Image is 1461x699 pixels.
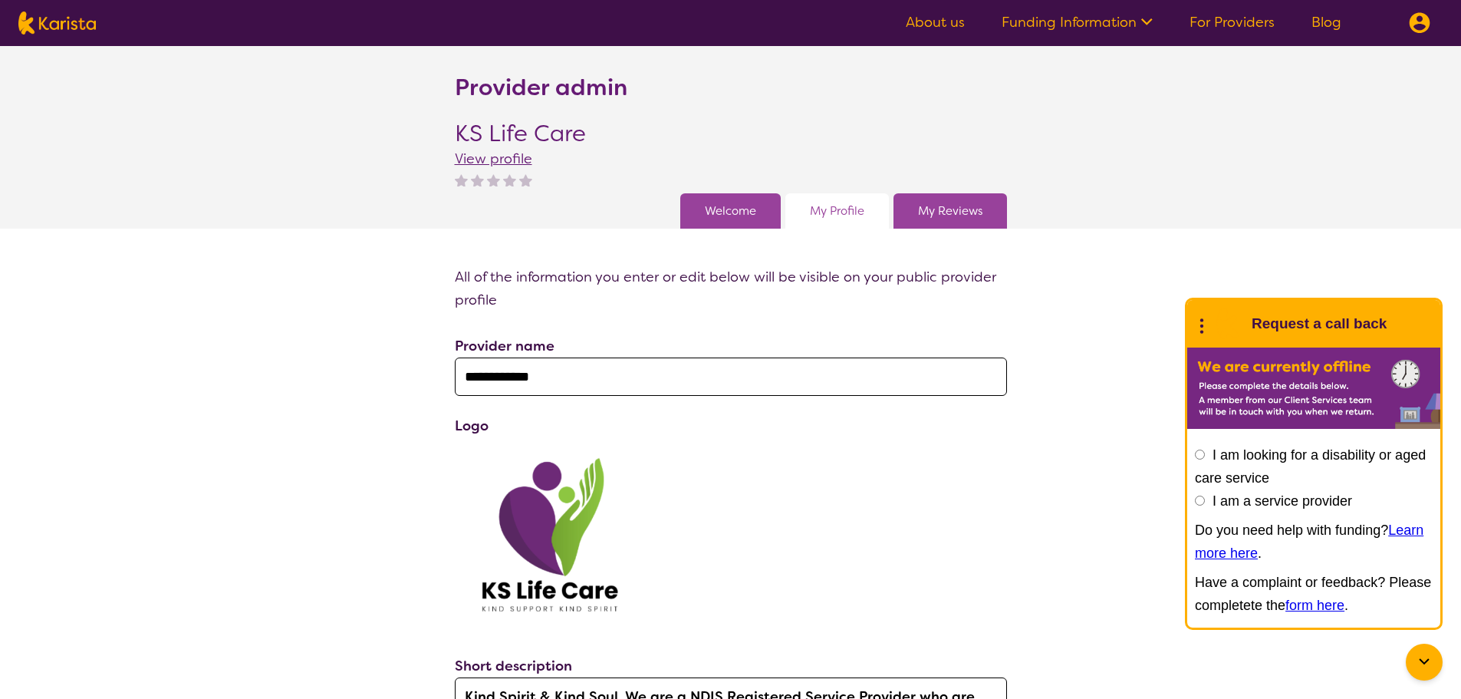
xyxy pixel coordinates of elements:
[503,173,516,186] img: nonereviewstar
[487,173,500,186] img: nonereviewstar
[455,265,1007,312] p: All of the information you enter or edit below will be visible on your public provider profile
[810,199,864,223] a: My Profile
[455,417,489,435] label: Logo
[519,173,532,186] img: nonereviewstar
[705,199,756,223] a: Welcome
[455,657,572,675] label: Short description
[918,199,982,223] a: My Reviews
[1190,13,1275,31] a: For Providers
[1187,348,1440,429] img: Karista offline chat form to request call back
[1311,13,1341,31] a: Blog
[1213,493,1352,509] label: I am a service provider
[1195,519,1433,565] p: Do you need help with funding? .
[1195,447,1426,486] label: I am looking for a disability or aged care service
[906,13,965,31] a: About us
[18,12,96,35] img: Karista logo
[1285,598,1344,613] a: form here
[455,437,647,629] img: vck6imke6mwwyl2anjyf.png
[455,74,627,101] h2: Provider admin
[1212,308,1242,339] img: Karista
[1252,312,1387,335] h1: Request a call back
[455,150,532,168] a: View profile
[455,120,586,147] h2: KS Life Care
[455,173,468,186] img: nonereviewstar
[1195,571,1433,617] p: Have a complaint or feedback? Please completete the .
[1409,12,1430,34] img: menu
[455,337,554,355] label: Provider name
[1002,13,1153,31] a: Funding Information
[471,173,484,186] img: nonereviewstar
